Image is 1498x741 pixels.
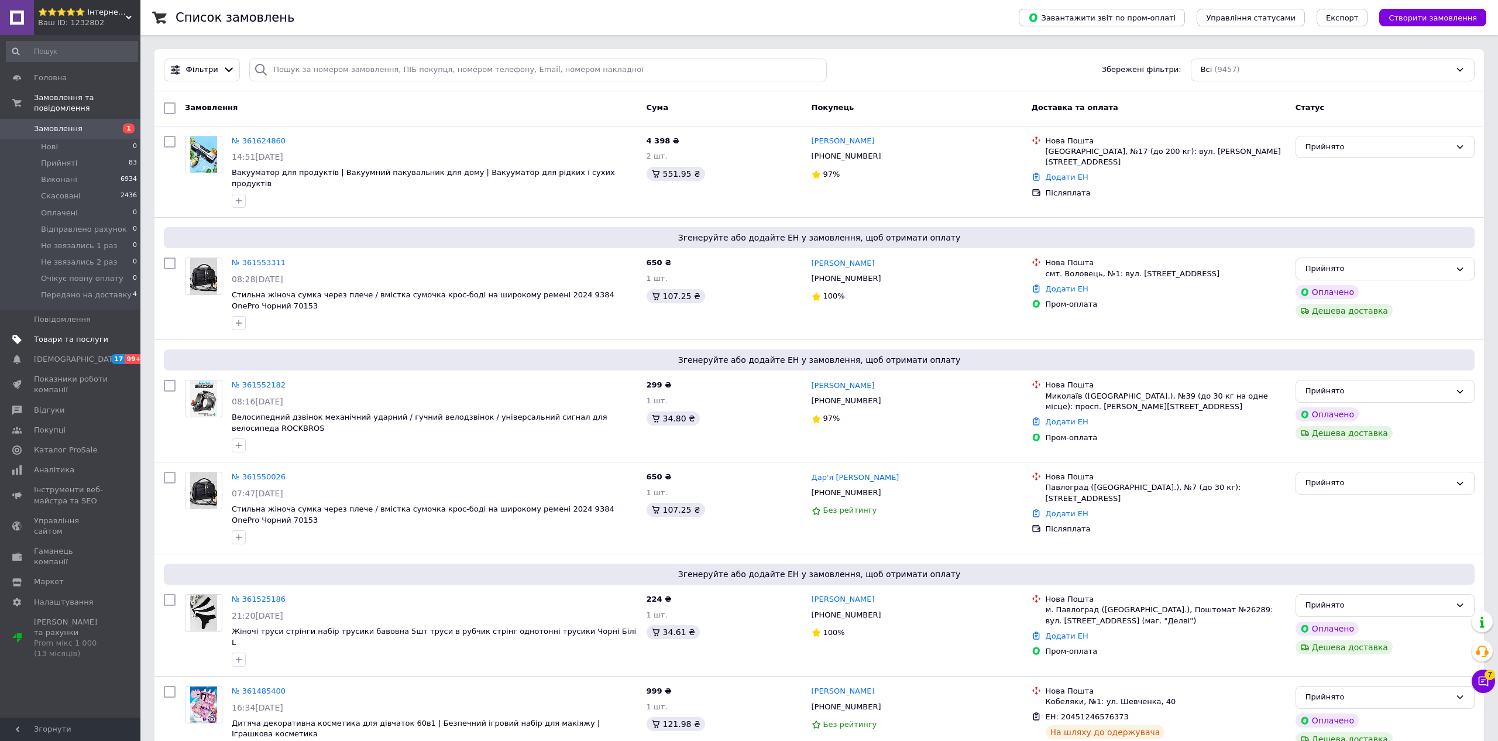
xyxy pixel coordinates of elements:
span: Без рейтингу [823,720,877,729]
div: Дешева доставка [1296,304,1393,318]
span: 2 шт. [647,152,668,160]
span: 1 шт. [647,274,668,283]
span: [PERSON_NAME] та рахунки [34,617,108,660]
input: Пошук за номером замовлення, ПІБ покупця, номером телефону, Email, номером накладної [249,59,827,81]
span: Налаштування [34,597,94,608]
a: Жіночі труси стрінги набір трусики бавовна 5шт труси в рубчик стрінг однотонні трусики Чорні Білі L [232,627,636,647]
div: Нова Пошта [1046,258,1286,268]
a: Додати ЕН [1046,284,1088,293]
span: Виконані [41,174,77,185]
span: Стильна жіноча сумка через плече / вмістка сумочка крос-боді на широкому ремені 2024 9384 OnePro ... [232,505,614,524]
span: Збережені фільтри: [1102,64,1181,76]
span: Не звязались 1 раз [41,241,117,251]
span: 83 [129,158,137,169]
span: 999 ₴ [647,687,672,695]
div: Післяплата [1046,524,1286,534]
span: Покупці [34,425,66,435]
div: Нова Пошта [1046,594,1286,605]
span: 0 [133,224,137,235]
div: Миколаїв ([GEOGRAPHIC_DATA].), №39 (до 30 кг на одне місце): просп. [PERSON_NAME][STREET_ADDRESS] [1046,391,1286,412]
div: Прийнято [1305,263,1451,275]
button: Завантажити звіт по пром-оплаті [1019,9,1185,26]
span: Інструменти веб-майстра та SEO [34,485,108,506]
img: Фото товару [190,687,217,723]
img: Фото товару [190,136,217,173]
div: Оплачено [1296,285,1359,299]
a: Додати ЕН [1046,417,1088,426]
span: Гаманець компанії [34,546,108,567]
button: Чат з покупцем7 [1472,670,1495,693]
span: Без рейтингу [823,506,877,514]
div: Прийнято [1305,477,1451,489]
a: Фото товару [185,258,222,295]
span: Завантажити звіт по пром-оплаті [1028,12,1176,23]
div: 551.95 ₴ [647,167,705,181]
div: Післяплата [1046,188,1286,198]
span: Товари та послуги [34,334,108,345]
input: Пошук [6,41,138,62]
div: 34.80 ₴ [647,411,700,426]
span: Управління сайтом [34,516,108,537]
span: Показники роботи компанії [34,374,108,395]
span: Управління статусами [1206,13,1296,22]
span: 650 ₴ [647,472,672,481]
span: Відгуки [34,405,64,416]
span: 0 [133,142,137,152]
span: 1 шт. [647,488,668,497]
span: 97% [823,414,840,423]
div: 121.98 ₴ [647,717,705,731]
span: Оплачені [41,208,78,218]
img: Фото товару [190,380,217,417]
div: 107.25 ₴ [647,289,705,303]
div: Кобеляки, №1: ул. Шевченка, 40 [1046,697,1286,707]
span: Замовлення [34,123,83,134]
div: На шляху до одержувача [1046,725,1165,739]
span: 97% [823,170,840,179]
a: № 361624860 [232,136,286,145]
span: 1 [123,123,135,133]
span: Замовлення [185,103,238,112]
span: 08:28[DATE] [232,275,283,284]
div: Пром-оплата [1046,433,1286,443]
a: Фото товару [185,136,222,173]
span: ⭐⭐⭐⭐⭐ Інтернет магазин Добра Мама [38,7,126,18]
span: Аналітика [34,465,74,475]
span: Згенеруйте або додайте ЕН у замовлення, щоб отримати оплату [169,568,1470,580]
span: 16:34[DATE] [232,703,283,712]
span: 224 ₴ [647,595,672,603]
img: Фото товару [190,258,217,294]
a: № 361485400 [232,687,286,695]
div: м. Павлоград ([GEOGRAPHIC_DATA].), Поштомат №26289: вул. [STREET_ADDRESS] (маг. "Делві") [1046,605,1286,626]
div: [GEOGRAPHIC_DATA], №17 (до 200 кг): вул. [PERSON_NAME][STREET_ADDRESS] [1046,146,1286,167]
span: 08:16[DATE] [232,397,283,406]
a: Фото товару [185,380,222,417]
div: 107.25 ₴ [647,503,705,517]
span: Головна [34,73,67,83]
button: Створити замовлення [1379,9,1486,26]
span: Передано на доставку [41,290,132,300]
div: смт. Воловець, №1: вул. [STREET_ADDRESS] [1046,269,1286,279]
span: ЕН: 20451246576373 [1046,712,1129,721]
a: Фото товару [185,686,222,723]
span: Повідомлення [34,314,91,325]
span: Маркет [34,577,64,587]
span: 99+ [125,354,144,364]
div: Прийнято [1305,385,1451,397]
span: Cума [647,103,668,112]
a: Стильна жіноча сумка через плече / вмістка сумочка крос-боді на широкому ремені 2024 9384 OnePro ... [232,290,614,310]
button: Управління статусами [1197,9,1305,26]
span: 4 398 ₴ [647,136,679,145]
h1: Список замовлень [176,11,294,25]
span: Нові [41,142,58,152]
a: Дар'я [PERSON_NAME] [812,472,899,483]
div: Дешева доставка [1296,426,1393,440]
span: 100% [823,291,845,300]
span: Скасовані [41,191,81,201]
span: 7 [1485,670,1495,680]
a: Дитяча декоративна косметика для дівчаток 60в1 | Безпечний ігровий набір для макіяжу | Іграшкова ... [232,719,600,739]
span: Велосипедний дзвінок механічний ударний / гучний велодзвінок / універсальний сигнал для велосипед... [232,413,607,433]
span: Згенеруйте або додайте ЕН у замовлення, щоб отримати оплату [169,354,1470,366]
img: Фото товару [190,595,218,631]
a: Додати ЕН [1046,632,1088,640]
